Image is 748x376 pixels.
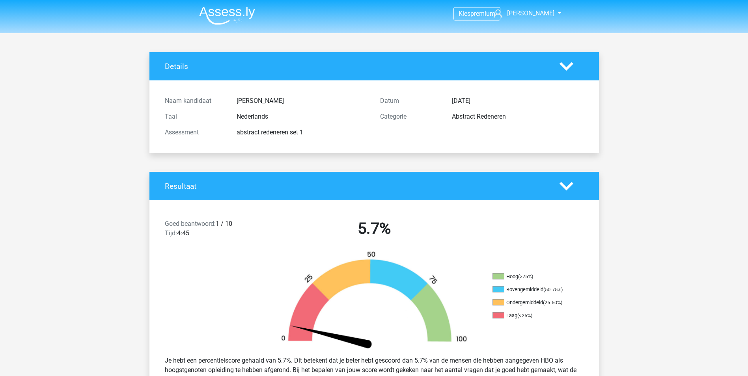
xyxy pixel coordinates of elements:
[492,286,571,293] li: Bovengemiddeld
[374,112,446,121] div: Categorie
[159,112,231,121] div: Taal
[231,128,374,137] div: abstract redeneren set 1
[518,274,533,279] div: (>75%)
[517,313,532,318] div: (<25%)
[446,112,589,121] div: Abstract Redeneren
[491,9,555,18] a: [PERSON_NAME]
[268,251,481,350] img: 6.dd18d0265657.png
[231,112,374,121] div: Nederlands
[165,62,548,71] h4: Details
[492,299,571,306] li: Ondergemiddeld
[374,96,446,106] div: Datum
[492,273,571,280] li: Hoog
[446,96,589,106] div: [DATE]
[159,96,231,106] div: Naam kandidaat
[543,287,563,292] div: (50-75%)
[165,220,216,227] span: Goed beantwoord:
[231,96,374,106] div: [PERSON_NAME]
[272,219,476,238] h2: 5.7%
[159,219,267,241] div: 1 / 10 4:45
[459,10,470,17] span: Kies
[159,128,231,137] div: Assessment
[543,300,562,305] div: (25-50%)
[454,8,500,19] a: Kiespremium
[165,229,177,237] span: Tijd:
[492,312,571,319] li: Laag
[507,9,554,17] span: [PERSON_NAME]
[165,182,548,191] h4: Resultaat
[470,10,495,17] span: premium
[199,6,255,25] img: Assessly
